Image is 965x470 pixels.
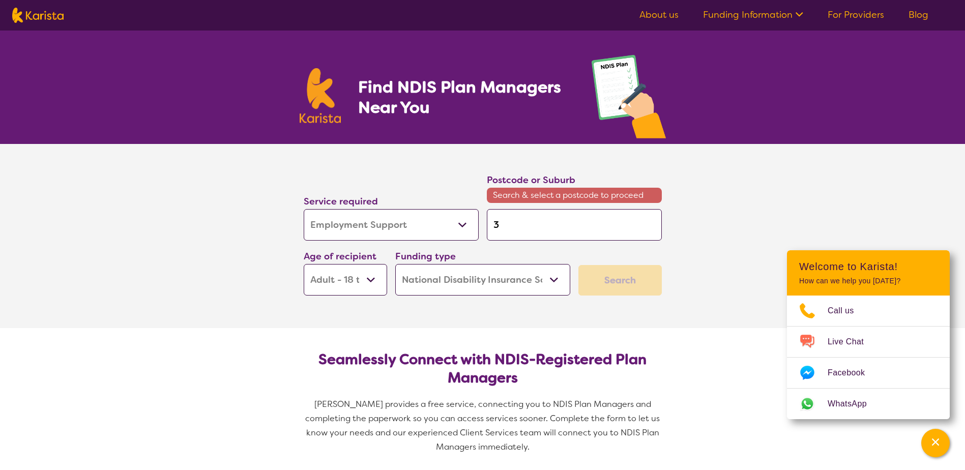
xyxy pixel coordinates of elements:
label: Age of recipient [304,250,376,262]
span: WhatsApp [828,396,879,412]
a: About us [639,9,679,21]
button: Channel Menu [921,429,950,457]
h2: Seamlessly Connect with NDIS-Registered Plan Managers [312,350,654,387]
span: Call us [828,303,866,318]
img: Karista logo [12,8,64,23]
span: Search & select a postcode to proceed [487,188,662,203]
label: Funding type [395,250,456,262]
label: Postcode or Suburb [487,174,575,186]
span: Facebook [828,365,877,380]
a: For Providers [828,9,884,21]
span: Live Chat [828,334,876,349]
input: Type [487,209,662,241]
p: How can we help you [DATE]? [799,277,938,285]
a: Blog [909,9,928,21]
ul: Choose channel [787,296,950,419]
img: Karista logo [300,68,341,123]
label: Service required [304,195,378,208]
a: Funding Information [703,9,803,21]
h2: Welcome to Karista! [799,260,938,273]
div: Channel Menu [787,250,950,419]
span: [PERSON_NAME] provides a free service, connecting you to NDIS Plan Managers and completing the pa... [305,399,662,452]
a: Web link opens in a new tab. [787,389,950,419]
img: plan-management [592,55,666,144]
h1: Find NDIS Plan Managers Near You [358,77,571,118]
